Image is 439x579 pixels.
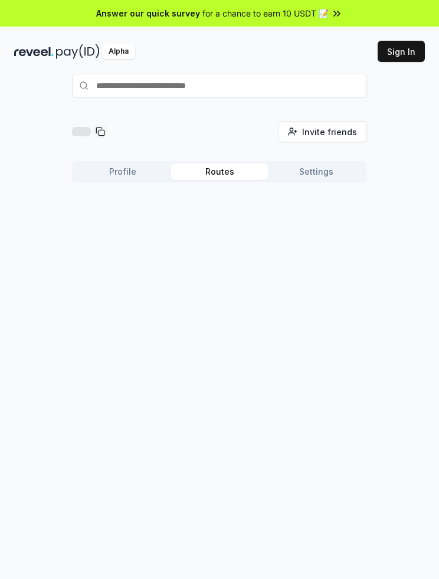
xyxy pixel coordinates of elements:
[268,163,365,180] button: Settings
[56,44,100,59] img: pay_id
[96,7,200,19] span: Answer our quick survey
[74,163,171,180] button: Profile
[278,121,367,142] button: Invite friends
[171,163,268,180] button: Routes
[14,44,54,59] img: reveel_dark
[378,41,425,62] button: Sign In
[202,7,329,19] span: for a chance to earn 10 USDT 📝
[102,44,135,59] div: Alpha
[302,126,357,138] span: Invite friends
